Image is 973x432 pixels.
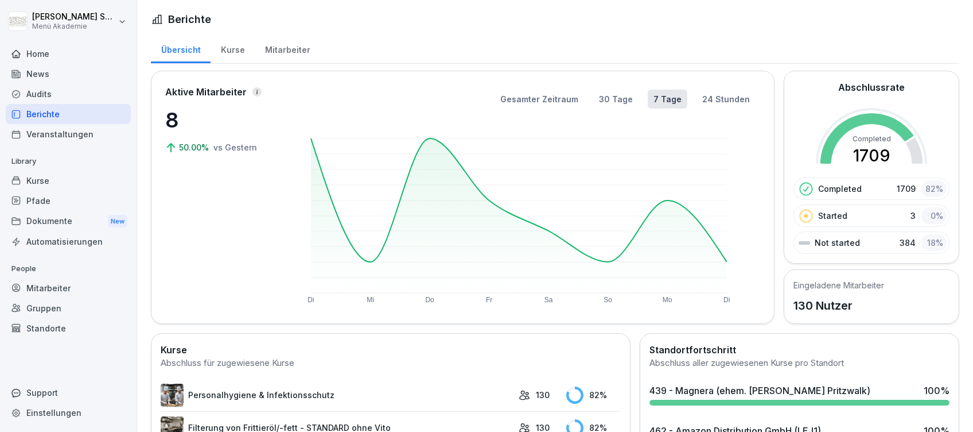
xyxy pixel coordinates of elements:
a: Kurse [6,171,131,191]
p: Started [818,210,847,222]
div: 0 % [921,207,947,224]
h2: Abschlussrate [838,80,905,94]
div: Abschluss für zugewiesene Kurse [161,357,621,370]
button: 24 Stunden [696,90,756,109]
a: DokumenteNew [6,211,131,232]
p: Completed [818,183,862,195]
div: 18 % [921,234,947,251]
div: 82 % [921,180,947,197]
text: Do [425,296,434,304]
img: tq1iwfpjw7gb8q143pboqzza.png [161,384,184,407]
a: Automatisierungen [6,232,131,252]
div: 100 % [924,384,949,398]
text: Mo [663,296,672,304]
text: Fr [486,296,492,304]
button: 7 Tage [648,90,687,109]
text: Sa [544,296,553,304]
h2: Kurse [161,343,621,357]
text: Di [723,296,730,304]
p: 8 [165,105,280,136]
a: Standorte [6,318,131,338]
a: Home [6,44,131,64]
p: 130 [536,389,550,401]
p: People [6,260,131,278]
text: Mi [367,296,374,304]
h1: Berichte [168,11,211,27]
p: 384 [900,237,916,249]
a: Audits [6,84,131,104]
p: vs Gestern [213,141,257,153]
text: So [604,296,613,304]
a: Veranstaltungen [6,124,131,144]
div: Abschluss aller zugewiesenen Kurse pro Standort [649,357,949,370]
a: Mitarbeiter [6,278,131,298]
p: [PERSON_NAME] Schülzke [32,12,116,22]
a: Personalhygiene & Infektionsschutz [161,384,513,407]
a: Mitarbeiter [255,34,320,63]
button: Gesamter Zeitraum [495,90,584,109]
a: Gruppen [6,298,131,318]
div: 82 % [566,387,621,404]
a: Berichte [6,104,131,124]
div: New [108,215,127,228]
button: 30 Tage [593,90,639,109]
p: Menü Akademie [32,22,116,30]
div: Support [6,383,131,403]
div: Dokumente [6,211,131,232]
a: Kurse [211,34,255,63]
a: 439 - Magnera (ehem. [PERSON_NAME] Pritzwalk)100% [645,379,954,410]
a: Übersicht [151,34,211,63]
h5: Eingeladene Mitarbeiter [793,279,884,291]
p: 130 Nutzer [793,297,884,314]
div: 439 - Magnera (ehem. [PERSON_NAME] Pritzwalk) [649,384,870,398]
p: Aktive Mitarbeiter [165,85,247,99]
p: 1709 [897,183,916,195]
a: Einstellungen [6,403,131,423]
a: News [6,64,131,84]
h2: Standortfortschritt [649,343,949,357]
p: Not started [815,237,860,249]
text: Di [308,296,314,304]
p: 50.00% [179,141,211,153]
p: 3 [910,210,916,222]
p: Library [6,152,131,171]
a: Pfade [6,191,131,211]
